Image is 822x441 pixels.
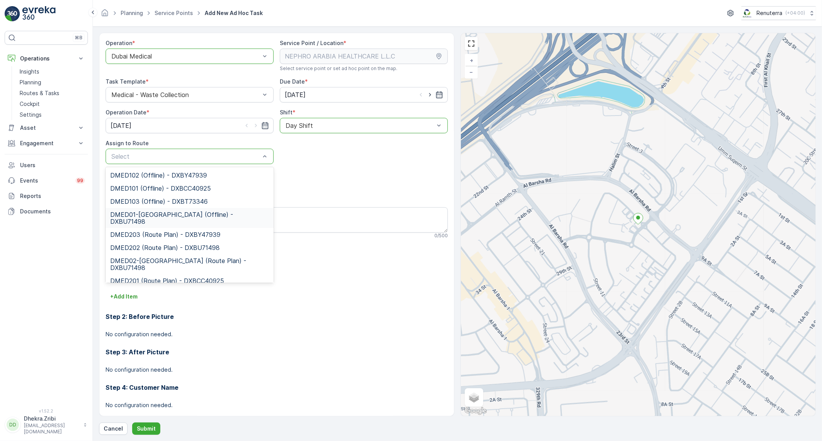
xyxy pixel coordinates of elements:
[5,409,88,413] span: v 1.52.2
[280,78,305,85] label: Due Date
[756,9,782,17] p: Renuterra
[137,425,156,433] p: Submit
[106,366,448,374] p: No configuration needed.
[106,118,274,133] input: dd/mm/yyyy
[20,161,85,169] p: Users
[20,177,71,184] p: Events
[106,272,448,281] h3: Step 1: Waste & Bin Type
[101,12,109,18] a: Homepage
[110,277,224,284] span: DMED201 (Route Plan) - DXBCC40925
[106,290,142,303] button: +Add Item
[106,401,448,409] p: No configuration needed.
[75,35,82,41] p: ⌘B
[5,188,88,204] a: Reports
[741,9,753,17] img: Screenshot_2024-07-26_at_13.33.01.png
[110,211,269,225] span: DMED01-[GEOGRAPHIC_DATA] (Offline) - DXBU71498
[470,69,474,75] span: −
[5,51,88,66] button: Operations
[132,423,160,435] button: Submit
[106,109,146,116] label: Operation Date
[466,66,477,78] a: Zoom Out
[77,178,83,184] p: 99
[111,152,260,161] p: Select
[463,406,488,416] img: Google
[17,66,88,77] a: Insights
[20,68,39,75] p: Insights
[741,6,816,20] button: Renuterra(+04:00)
[5,136,88,151] button: Engagement
[5,158,88,173] a: Users
[785,10,805,16] p: ( +04:00 )
[470,57,473,64] span: +
[20,139,72,147] p: Engagement
[121,10,143,16] a: Planning
[106,140,149,146] label: Assign to Route
[24,423,79,435] p: [EMAIL_ADDRESS][DOMAIN_NAME]
[106,40,132,46] label: Operation
[20,79,41,86] p: Planning
[280,49,448,64] input: NEPHRO ARABIA HEALTHCARE L.L.C
[20,111,42,119] p: Settings
[99,423,128,435] button: Cancel
[104,425,123,433] p: Cancel
[106,251,448,263] h2: Task Template Configuration
[106,347,448,357] h3: Step 3: After Picture
[280,109,292,116] label: Shift
[110,293,138,300] p: + Add Item
[5,173,88,188] a: Events99
[5,415,88,435] button: DDDhekra.Zribi[EMAIL_ADDRESS][DOMAIN_NAME]
[466,55,477,66] a: Zoom In
[22,6,55,22] img: logo_light-DOdMpM7g.png
[20,208,85,215] p: Documents
[466,389,482,406] a: Layers
[110,198,208,205] span: DMED103 (Offline) - DXBT73346
[280,65,397,72] span: Select service point or set ad hoc point on the map.
[24,415,79,423] p: Dhekra.Zribi
[155,10,193,16] a: Service Points
[20,89,59,97] p: Routes & Tasks
[20,124,72,132] p: Asset
[106,383,448,392] h3: Step 4: Customer Name
[17,77,88,88] a: Planning
[463,406,488,416] a: Open this area in Google Maps (opens a new window)
[20,55,72,62] p: Operations
[20,100,40,108] p: Cockpit
[106,78,146,85] label: Task Template
[280,87,448,102] input: dd/mm/yyyy
[280,40,343,46] label: Service Point / Location
[20,192,85,200] p: Reports
[110,185,211,192] span: DMED101 (Offline) - DXBCC40925
[110,172,207,179] span: DMED102 (Offline) - DXBY47939
[110,244,220,251] span: DMED202 (Route Plan) - DXBU71498
[110,231,220,238] span: DMED203 (Route Plan) - DXBY47939
[434,233,448,239] p: 0 / 500
[17,109,88,120] a: Settings
[5,204,88,219] a: Documents
[5,6,20,22] img: logo
[110,257,269,271] span: DMED02-[GEOGRAPHIC_DATA] (Route Plan) - DXBU71498
[17,99,88,109] a: Cockpit
[5,120,88,136] button: Asset
[106,330,448,338] p: No configuration needed.
[203,9,264,17] span: Add New Ad Hoc Task
[17,88,88,99] a: Routes & Tasks
[466,38,477,49] a: View Fullscreen
[7,419,19,431] div: DD
[106,312,448,321] h3: Step 2: Before Picture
